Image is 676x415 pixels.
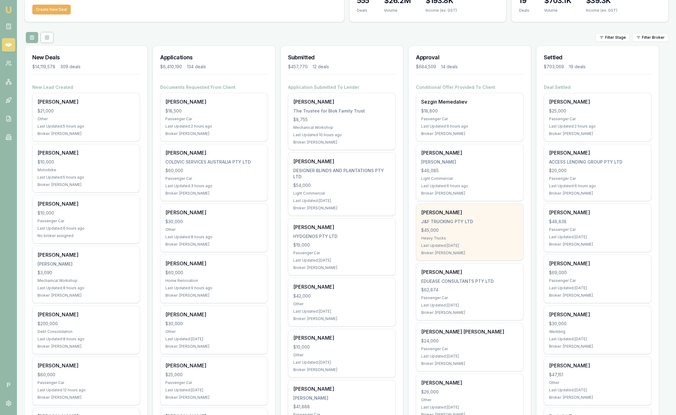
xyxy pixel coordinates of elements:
span: Filter Stage [605,35,626,40]
div: [PERSON_NAME] [549,149,646,156]
div: [PERSON_NAME] [293,158,390,165]
h3: Settled [544,53,651,62]
div: [PERSON_NAME] [165,209,263,216]
div: Last Updated: [DATE] [421,243,518,248]
div: [PERSON_NAME] [293,223,390,231]
div: Passenger Car [421,295,518,300]
div: Broker: [PERSON_NAME] [38,395,135,400]
div: Wedding [549,329,646,334]
div: Home Renovation [165,278,263,283]
div: $48,838 [549,219,646,225]
div: 19 deals [569,64,586,70]
div: Broker: [PERSON_NAME] [165,344,263,349]
div: Volume [384,8,411,13]
div: 134 deals [187,64,206,70]
div: Broker: [PERSON_NAME] [549,242,646,247]
div: Broker: [PERSON_NAME] [38,293,135,298]
div: Other [293,353,390,358]
div: Mechanical Workshop [38,278,135,283]
div: $62,874 [421,287,518,293]
span: P [2,378,15,392]
div: $25,000 [165,372,263,378]
div: [PERSON_NAME] [421,268,518,276]
div: Last Updated: 5 hours ago [38,124,135,129]
div: Passenger Car [549,176,646,181]
img: emu-icon-u.png [5,6,12,14]
div: Passenger Car [549,117,646,121]
div: Light Commercial [421,176,518,181]
div: Broker: [PERSON_NAME] [38,131,135,136]
div: $60,000 [165,270,263,276]
div: [PERSON_NAME] [38,149,135,156]
div: Last Updated: [DATE] [549,235,646,239]
div: Passenger Car [165,176,263,181]
div: $14,119,578 [32,64,55,70]
div: [PERSON_NAME] [165,98,263,105]
div: [PERSON_NAME] [165,260,263,267]
div: $20,000 [549,168,646,174]
div: Last Updated: [DATE] [549,388,646,393]
div: $60,000 [165,168,263,174]
span: Filter Broker [642,35,665,40]
div: Last Updated: 12 hours ago [38,388,135,393]
div: $21,000 [38,108,135,114]
div: Last Updated: [DATE] [293,198,390,203]
div: Broker: [PERSON_NAME] [165,293,263,298]
div: Last Updated: [DATE] [549,337,646,342]
h3: New Deals [32,53,140,62]
div: [PERSON_NAME] [549,311,646,318]
div: Broker: [PERSON_NAME] [421,361,518,366]
div: 309 deals [60,64,81,70]
div: Sezgin Memedaliev [421,98,518,105]
div: $30,000 [165,219,263,225]
button: Filter Broker [632,33,669,42]
div: Broker: [PERSON_NAME] [421,310,518,315]
div: $8,755 [293,117,390,123]
a: Create New Deal [32,5,71,14]
h4: Conditional Offer Provided To Client [416,84,524,90]
div: [PERSON_NAME] [549,209,646,216]
div: $26,000 [421,389,518,395]
div: Passenger Car [165,380,263,385]
div: $54,000 [293,182,390,188]
div: Last Updated: 2 hours ago [165,124,263,129]
div: Last Updated: [DATE] [165,388,263,393]
h3: Applications [160,53,268,62]
h3: Approval [416,53,524,62]
div: Broker: [PERSON_NAME] [549,131,646,136]
div: Other [549,380,646,385]
div: Light Commercial [293,191,390,196]
div: [PERSON_NAME] [293,283,390,290]
div: $684,509 [416,64,436,70]
div: Last Updated: 5 hours ago [38,175,135,180]
div: $45,000 [421,227,518,233]
div: [PERSON_NAME] [421,379,518,386]
div: Deals [357,8,369,13]
div: Other [38,117,135,121]
div: Passenger Car [549,278,646,283]
div: Broker: [PERSON_NAME] [293,265,390,270]
div: $47,151 [549,372,646,378]
div: Broker: [PERSON_NAME] [165,242,263,247]
div: [PERSON_NAME] [165,311,263,318]
div: Income (ex. GST) [425,8,457,13]
div: $3,090 [38,270,135,276]
div: Passenger Car [293,251,390,255]
div: Last Updated: [DATE] [165,337,263,342]
div: [PERSON_NAME] [293,334,390,342]
div: No broker assigned [38,233,135,238]
div: 12 deals [313,64,329,70]
div: Last Updated: 6 hours ago [549,184,646,188]
div: COLDVIC SERVICES AUSTRALIA PTY LTD [165,159,263,165]
div: Broker: [PERSON_NAME] [549,344,646,349]
div: Last Updated: [DATE] [549,286,646,290]
div: Last Updated: [DATE] [421,354,518,359]
h4: Application Submitted To Lender [288,84,396,90]
div: 14 deals [441,64,458,70]
div: Last Updated: 8 hours ago [38,337,135,342]
div: Broker: [PERSON_NAME] [38,182,135,187]
div: [PERSON_NAME] [293,98,390,105]
div: Broker: [PERSON_NAME] [421,131,518,136]
div: Other [293,302,390,306]
h3: Submitted [288,53,396,62]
